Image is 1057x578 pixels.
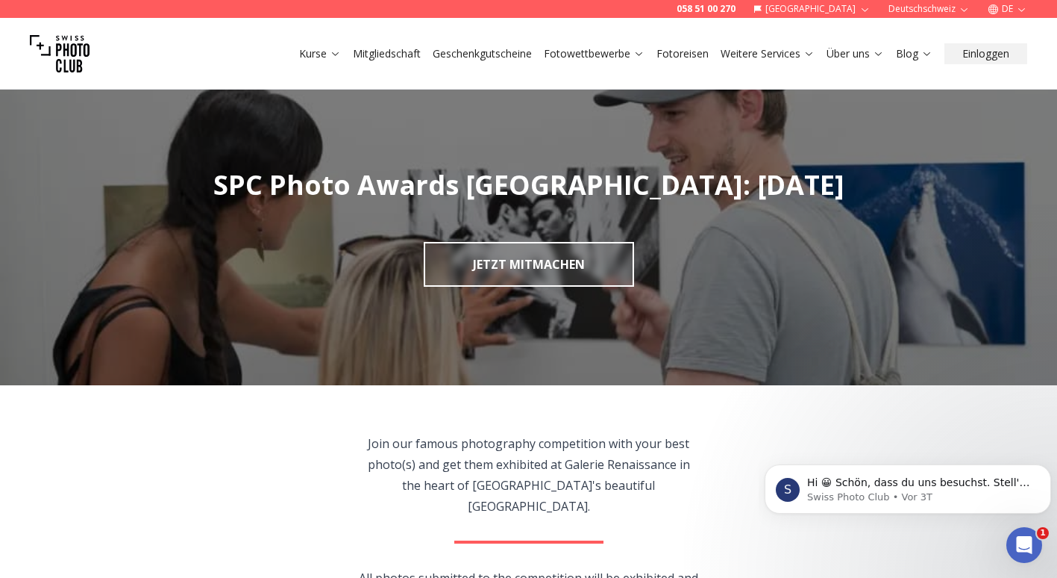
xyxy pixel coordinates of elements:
a: Mitgliedschaft [353,46,421,61]
button: Geschenkgutscheine [427,43,538,64]
a: Geschenkgutscheine [433,46,532,61]
button: Über uns [821,43,890,64]
button: Weitere Services [715,43,821,64]
span: 1 [1037,527,1049,539]
a: Über uns [827,46,884,61]
button: Blog [890,43,938,64]
button: Kurse [293,43,347,64]
button: Mitgliedschaft [347,43,427,64]
a: Fotoreisen [656,46,709,61]
button: Einloggen [944,43,1027,64]
img: Swiss photo club [30,24,90,84]
p: Join our famous photography competition with your best photo(s) and get them exhibited at Galerie... [358,433,699,517]
a: JETZT MITMACHEN [424,242,634,287]
iframe: Intercom notifications Nachricht [759,433,1057,538]
a: Kurse [299,46,341,61]
a: 058 51 00 270 [677,3,735,15]
a: Blog [896,46,932,61]
a: Weitere Services [721,46,815,61]
a: Fotowettbewerbe [544,46,644,61]
button: Fotoreisen [650,43,715,64]
button: Fotowettbewerbe [538,43,650,64]
iframe: Intercom live chat [1006,527,1042,563]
